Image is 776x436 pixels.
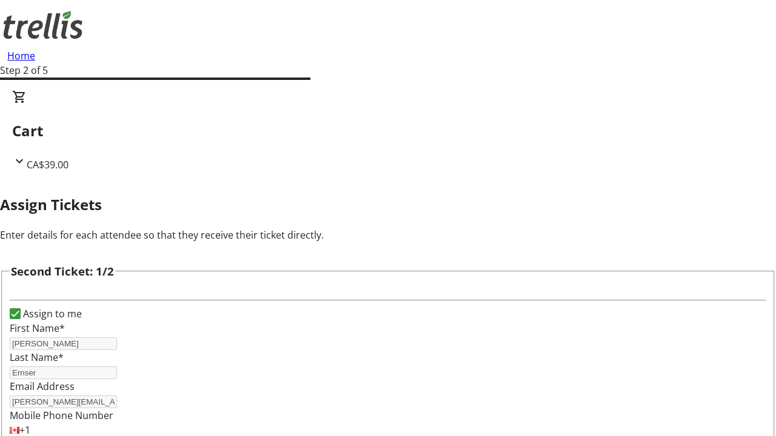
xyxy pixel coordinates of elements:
[10,322,65,335] label: First Name*
[11,263,114,280] h3: Second Ticket: 1/2
[10,380,75,393] label: Email Address
[21,306,82,321] label: Assign to me
[12,90,764,172] div: CartCA$39.00
[10,351,64,364] label: Last Name*
[10,409,113,422] label: Mobile Phone Number
[12,120,764,142] h2: Cart
[27,158,69,171] span: CA$39.00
